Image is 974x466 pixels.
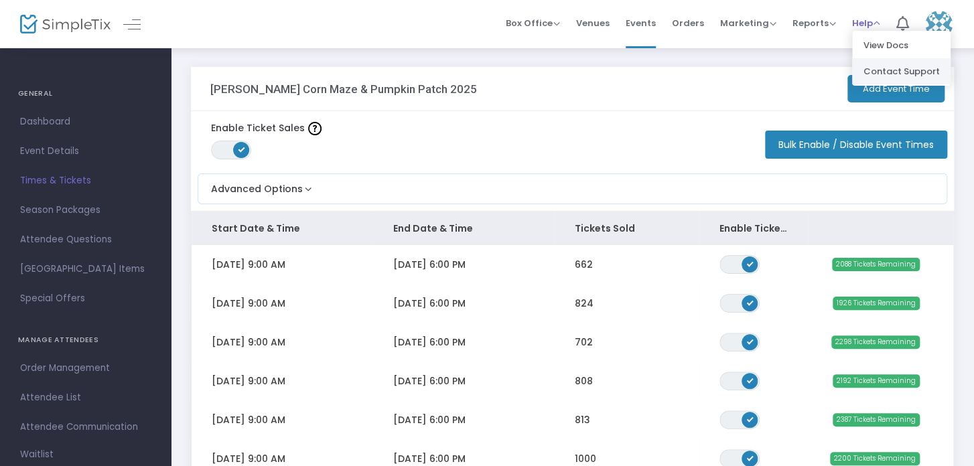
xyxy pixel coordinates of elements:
span: Times & Tickets [20,172,151,189]
span: Box Office [506,17,560,29]
span: Season Packages [20,202,151,219]
span: Dashboard [20,113,151,131]
h4: MANAGE ATTENDEES [18,327,153,354]
span: 702 [574,335,592,349]
span: 1926 Tickets Remaining [833,297,920,310]
span: ON [747,415,754,422]
span: [DATE] 9:00 AM [212,335,285,349]
span: 808 [574,374,592,388]
span: [DATE] 9:00 AM [212,452,285,465]
span: Attendee Questions [20,231,151,248]
span: Venues [576,6,610,40]
span: [DATE] 6:00 PM [393,335,466,349]
span: Special Offers [20,290,151,307]
span: Help [852,17,880,29]
span: [DATE] 6:00 PM [393,258,466,271]
span: Attendee Communication [20,418,151,436]
span: Order Management [20,360,151,377]
span: ON [747,376,754,383]
button: Add Event Time [847,75,945,102]
button: Bulk Enable / Disable Event Times [765,131,947,159]
span: [DATE] 9:00 AM [212,374,285,388]
span: [DATE] 9:00 AM [212,258,285,271]
span: 1000 [574,452,596,465]
span: 2298 Tickets Remaining [831,335,920,349]
span: ON [747,454,754,461]
label: Enable Ticket Sales [211,121,322,135]
span: [GEOGRAPHIC_DATA] Items [20,260,151,278]
span: Events [626,6,656,40]
span: 2192 Tickets Remaining [833,374,920,388]
li: Contact Support [852,58,951,84]
span: [DATE] 6:00 PM [393,452,466,465]
span: Reports [792,17,836,29]
span: Event Details [20,143,151,160]
span: 2200 Tickets Remaining [830,452,920,465]
img: question-mark [308,122,322,135]
th: Tickets Sold [554,212,699,245]
span: ON [747,337,754,344]
li: View Docs [852,32,951,58]
span: 2387 Tickets Remaining [833,413,920,426]
h3: [PERSON_NAME] Corn Maze & Pumpkin Patch 2025 [210,82,477,96]
span: [DATE] 6:00 PM [393,297,466,310]
span: ON [747,260,754,266]
th: Enable Ticket Sales [699,212,808,245]
span: 824 [574,297,593,310]
span: ON [238,146,245,153]
span: [DATE] 6:00 PM [393,374,466,388]
th: Start Date & Time [192,212,373,245]
span: 2088 Tickets Remaining [832,258,920,271]
span: Waitlist [20,448,54,461]
span: Orders [672,6,704,40]
button: Advanced Options [198,174,315,196]
span: [DATE] 9:00 AM [212,297,285,310]
span: 662 [574,258,592,271]
span: ON [747,299,754,305]
th: End Date & Time [373,212,555,245]
span: Attendee List [20,389,151,406]
span: [DATE] 9:00 AM [212,413,285,426]
h4: GENERAL [18,80,153,107]
span: [DATE] 6:00 PM [393,413,466,426]
span: Marketing [720,17,776,29]
span: 813 [574,413,589,426]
